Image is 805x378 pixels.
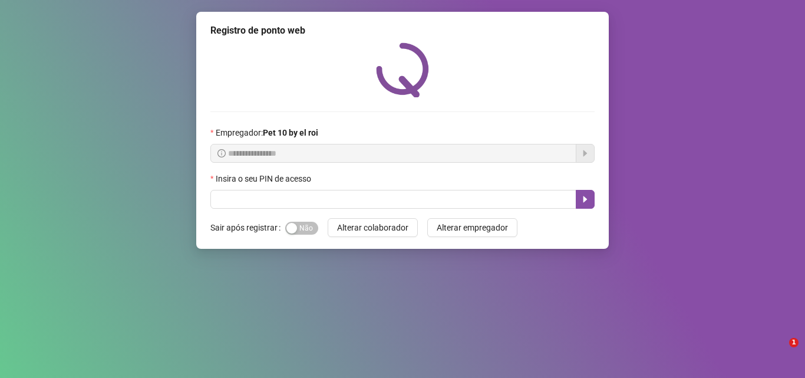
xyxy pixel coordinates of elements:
span: 1 [789,338,799,347]
strong: Pet 10 by el roi [263,128,318,137]
span: info-circle [217,149,226,157]
button: Alterar empregador [427,218,517,237]
button: Alterar colaborador [328,218,418,237]
span: Alterar empregador [437,221,508,234]
label: Insira o seu PIN de acesso [210,172,319,185]
iframe: Intercom live chat [765,338,793,366]
img: QRPoint [376,42,429,97]
span: Empregador : [216,126,318,139]
span: caret-right [580,195,590,204]
span: Alterar colaborador [337,221,408,234]
div: Registro de ponto web [210,24,595,38]
label: Sair após registrar [210,218,285,237]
